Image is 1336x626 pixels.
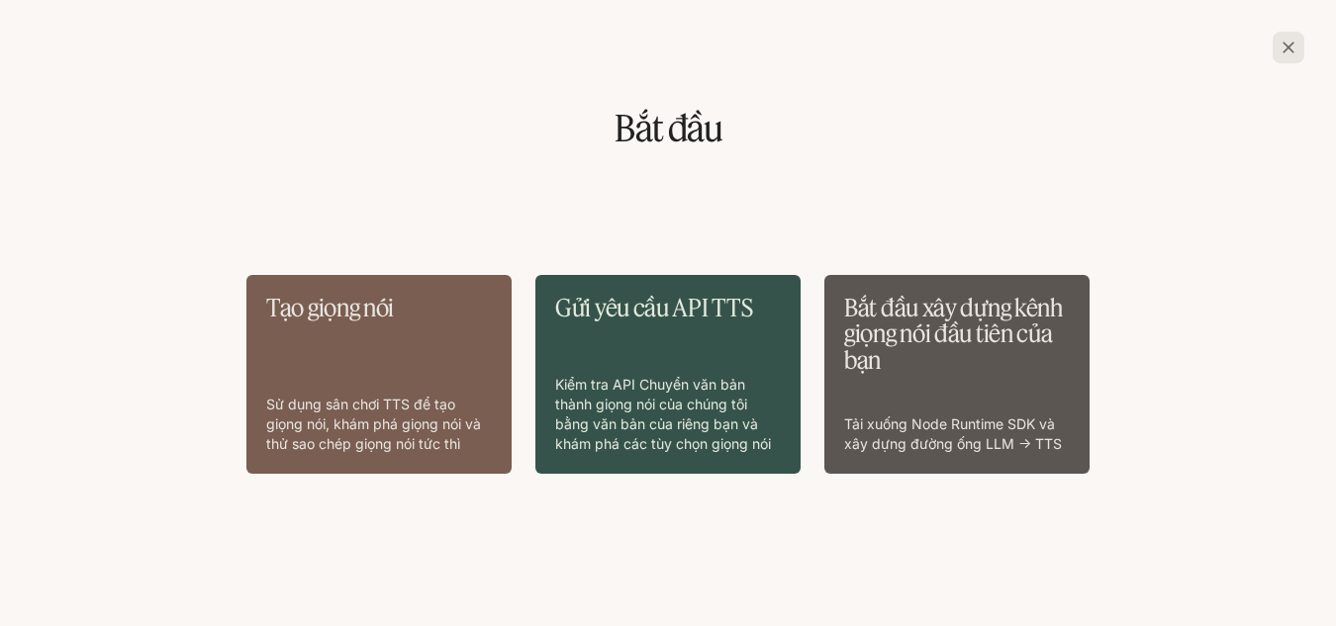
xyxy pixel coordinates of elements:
[266,396,481,452] font: Sử dụng sân chơi TTS để tạo giọng nói, khám phá giọng nói và thử sao chép giọng nói tức thì
[555,293,752,322] font: Gửi yêu cầu API TTS
[844,415,1062,452] font: Tải xuống Node Runtime SDK và xây dựng đường ống LLM → TTS
[615,105,722,151] font: Bắt đầu
[535,275,801,474] a: Gửi yêu cầu API TTSKiểm tra API Chuyển văn bản thành giọng nói của chúng tôi bằng văn bản của riê...
[824,275,1090,474] a: Bắt đầu xây dựng kênh giọng nói đầu tiên của bạnTải xuống Node Runtime SDK và xây dựng đường ống ...
[266,293,394,322] font: Tạo giọng nói
[844,293,1063,375] font: Bắt đầu xây dựng kênh giọng nói đầu tiên của bạn
[246,275,512,474] a: Tạo giọng nóiSử dụng sân chơi TTS để tạo giọng nói, khám phá giọng nói và thử sao chép giọng nói ...
[555,376,771,452] font: Kiểm tra API Chuyển văn bản thành giọng nói của chúng tôi bằng văn bản của riêng bạn và khám phá ...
